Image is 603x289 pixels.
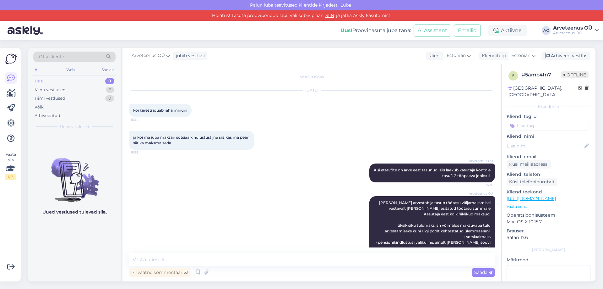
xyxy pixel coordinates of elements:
div: juhib vestlust [173,53,205,59]
button: Emailid [454,25,481,36]
span: 16:25 [131,150,154,155]
span: 16:24 [131,117,154,122]
span: Saada [474,270,492,275]
div: Klienditugi [479,53,506,59]
div: Socials [100,66,116,74]
p: Uued vestlused tulevad siia. [42,209,107,215]
p: Kliendi tag'id [507,113,590,120]
div: Arveteenus OÜ [553,31,592,36]
div: Klient [426,53,441,59]
div: All [33,66,41,74]
span: Arveteenus OÜ [132,52,165,59]
div: Minu vestlused [35,87,66,93]
span: 16:26 [470,183,493,187]
input: Lisa nimi [507,142,583,149]
div: Web [65,66,76,74]
p: Operatsioonisüsteem [507,212,590,219]
div: 0 [105,78,114,84]
span: [PERSON_NAME] arvestab ja tasub töötasu väljamaksmisel vastavalt [PERSON_NAME] esitatud töötasu s... [376,200,492,256]
span: Uued vestlused [60,124,89,130]
button: AI Assistent [414,25,451,36]
p: Klienditeekond [507,189,590,195]
div: Kliendi info [507,104,590,109]
span: Luba [339,2,353,8]
span: 5 [512,73,514,78]
div: Proovi tasuta juba täna: [340,27,411,34]
div: 1 / 3 [5,174,16,180]
div: Privaatne kommentaar [129,268,190,277]
img: Askly Logo [5,53,17,65]
span: Arveteenus OÜ [469,191,493,196]
a: Arveteenus OÜArveteenus OÜ [553,25,599,36]
p: Safari 17.6 [507,234,590,241]
p: Brauser [507,228,590,234]
div: # 5amc4fn7 [522,71,561,79]
div: Vaata siia [5,152,16,180]
p: Vaata edasi ... [507,204,590,209]
img: No chats [28,147,121,203]
div: Arveteenus OÜ [553,25,592,31]
span: Arveteenus OÜ [469,158,493,163]
p: Kliendi nimi [507,133,590,140]
div: [DATE] [129,87,495,93]
span: koi kiiresti jõuab raha minuni [133,108,187,113]
div: Arhiveeri vestlus [541,52,590,60]
span: Estonian [511,52,530,59]
div: [GEOGRAPHIC_DATA], [GEOGRAPHIC_DATA] [508,85,578,98]
div: Tiimi vestlused [35,95,65,102]
a: SIIN [323,13,336,18]
div: 0 [105,95,114,102]
b: Uus! [340,27,352,33]
a: [URL][DOMAIN_NAME] [507,196,556,201]
div: Vestlus algas [129,74,495,80]
span: Estonian [447,52,466,59]
p: Mac OS X 10.15.7 [507,219,590,225]
input: Lisa tag [507,121,590,131]
div: AO [542,26,551,35]
span: Kui ettevõte on arve eest tasunud, siis laekub kasutaja kontole tasu 1-2 tööpäeva jooksul. [374,168,492,178]
div: Küsi telefoninumbrit [507,178,557,186]
span: ja koi ma juba maksan sotsiaalkindlustust jne siis kas ma pean siit ka maksma seda [133,135,250,145]
div: Küsi meiliaadressi [507,160,551,169]
p: Märkmed [507,257,590,263]
div: Arhiveeritud [35,113,60,119]
div: Kõik [35,104,44,110]
div: Uus [35,78,43,84]
span: Otsi kliente [39,53,64,60]
p: Kliendi email [507,153,590,160]
span: Offline [561,71,589,78]
div: [PERSON_NAME] [507,247,590,253]
p: Kliendi telefon [507,171,590,178]
div: 2 [106,87,114,93]
div: Aktiivne [488,25,527,36]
